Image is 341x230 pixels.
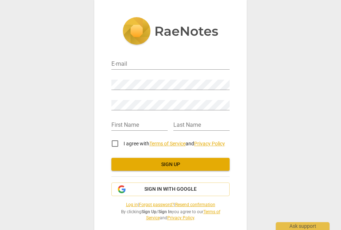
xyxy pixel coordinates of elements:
[175,202,215,207] a: Resend confirmation
[139,202,174,207] a: Forgot password?
[111,158,230,171] button: Sign up
[111,182,230,196] button: Sign in with Google
[124,141,225,146] span: I agree with and
[117,161,224,168] span: Sign up
[123,17,218,46] img: 5ac2273c67554f335776073100b6d88f.svg
[141,209,157,214] b: Sign Up
[276,222,330,230] div: Ask support
[146,209,220,220] a: Terms of Service
[111,209,230,221] span: By clicking / you agree to our and .
[126,202,138,207] a: Log in
[111,202,230,208] span: | |
[194,141,225,146] a: Privacy Policy
[167,215,194,220] a: Privacy Policy
[149,141,186,146] a: Terms of Service
[144,186,197,193] span: Sign in with Google
[158,209,172,214] b: Sign In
